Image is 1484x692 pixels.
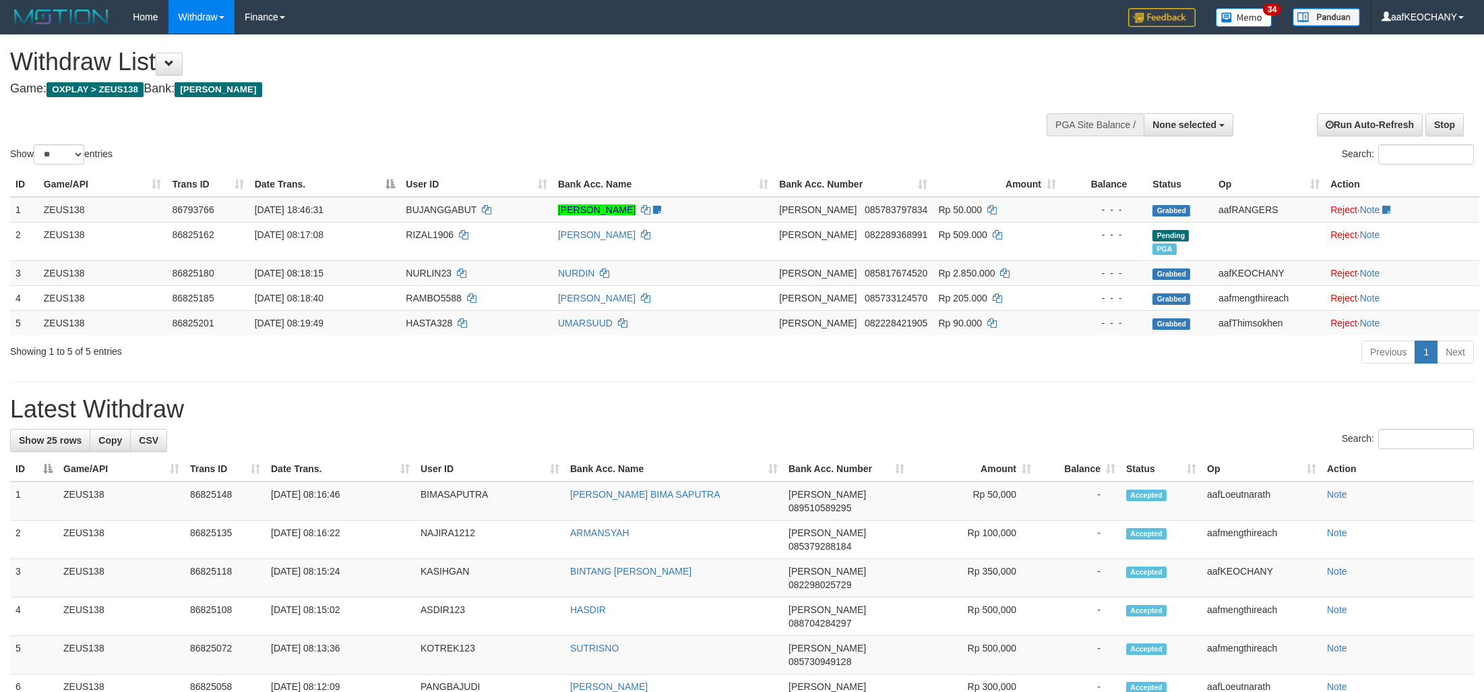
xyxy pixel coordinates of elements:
[1152,230,1189,241] span: Pending
[1330,318,1357,328] a: Reject
[779,293,857,304] span: [PERSON_NAME]
[865,268,927,279] span: Copy 085817674520 to clipboard
[1322,457,1474,482] th: Action
[266,636,415,674] td: [DATE] 08:13:36
[1330,293,1357,304] a: Reject
[1126,605,1167,616] span: Accepted
[38,260,167,285] td: ZEUS138
[1037,598,1121,636] td: -
[1360,318,1380,328] a: Note
[1213,285,1325,310] td: aafmengthireach
[415,521,565,559] td: NAJIRA1212
[558,268,594,279] a: NURDIN
[255,293,323,304] span: [DATE] 08:18:40
[58,636,185,674] td: ZEUS138
[1152,119,1216,130] span: None selected
[10,222,38,260] td: 2
[865,204,927,215] span: Copy 085783797834 to clipboard
[185,559,266,598] td: 86825118
[10,172,38,197] th: ID
[938,204,982,215] span: Rp 50.000
[789,656,851,667] span: Copy 085730949128 to clipboard
[10,457,58,482] th: ID: activate to sort column descending
[789,489,866,500] span: [PERSON_NAME]
[10,339,609,358] div: Showing 1 to 5 of 5 entries
[1415,341,1437,364] a: 1
[130,429,167,452] a: CSV
[1067,316,1142,330] div: - - -
[166,172,249,197] th: Trans ID: activate to sort column ascending
[1202,482,1322,521] td: aafLoeutnarath
[1061,172,1147,197] th: Balance
[1325,285,1479,310] td: ·
[570,681,648,692] a: [PERSON_NAME]
[865,318,927,328] span: Copy 082228421905 to clipboard
[90,429,131,452] a: Copy
[1126,528,1167,540] span: Accepted
[938,268,995,279] span: Rp 2.850.000
[10,598,58,636] td: 4
[1327,527,1347,538] a: Note
[1067,228,1142,241] div: - - -
[10,197,38,223] td: 1
[10,260,38,285] td: 3
[34,144,84,165] select: Showentries
[10,7,113,27] img: MOTION_logo.png
[266,521,415,559] td: [DATE] 08:16:22
[1213,310,1325,335] td: aafThimsokhen
[1263,3,1281,16] span: 34
[1144,113,1233,136] button: None selected
[910,559,1037,598] td: Rp 350,000
[1330,229,1357,240] a: Reject
[1152,318,1190,330] span: Grabbed
[10,396,1474,423] h1: Latest Withdraw
[266,598,415,636] td: [DATE] 08:15:02
[1202,636,1322,674] td: aafmengthireach
[172,318,214,328] span: 86825201
[779,268,857,279] span: [PERSON_NAME]
[570,489,720,500] a: [PERSON_NAME] BIMA SAPUTRA
[570,527,629,538] a: ARMANSYAH
[185,457,266,482] th: Trans ID: activate to sort column ascending
[415,482,565,521] td: BIMASAPUTRA
[415,457,565,482] th: User ID: activate to sort column ascending
[185,482,266,521] td: 86825148
[553,172,774,197] th: Bank Acc. Name: activate to sort column ascending
[789,502,851,513] span: Copy 089510589295 to clipboard
[10,144,113,165] label: Show entries
[789,681,866,692] span: [PERSON_NAME]
[415,598,565,636] td: ASDIR123
[1360,293,1380,304] a: Note
[910,521,1037,559] td: Rp 100,000
[172,229,214,240] span: 86825162
[1067,291,1142,305] div: - - -
[406,293,461,304] span: RAMBO5588
[266,482,415,521] td: [DATE] 08:16:46
[47,82,144,97] span: OXPLAY > ZEUS138
[789,579,851,590] span: Copy 082298025729 to clipboard
[865,229,927,240] span: Copy 082289368991 to clipboard
[58,482,185,521] td: ZEUS138
[1202,457,1322,482] th: Op: activate to sort column ascending
[38,310,167,335] td: ZEUS138
[1213,260,1325,285] td: aafKEOCHANY
[1425,113,1464,136] a: Stop
[38,222,167,260] td: ZEUS138
[1147,172,1213,197] th: Status
[1325,222,1479,260] td: ·
[774,172,933,197] th: Bank Acc. Number: activate to sort column ascending
[266,457,415,482] th: Date Trans.: activate to sort column ascending
[910,598,1037,636] td: Rp 500,000
[1152,205,1190,217] span: Grabbed
[1327,604,1347,615] a: Note
[938,318,982,328] span: Rp 90.000
[1378,429,1474,449] input: Search:
[255,204,323,215] span: [DATE] 18:46:31
[1152,268,1190,280] span: Grabbed
[19,435,82,446] span: Show 25 rows
[1213,172,1325,197] th: Op: activate to sort column ascending
[172,268,214,279] span: 86825180
[1202,521,1322,559] td: aafmengthireach
[58,457,185,482] th: Game/API: activate to sort column ascending
[779,229,857,240] span: [PERSON_NAME]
